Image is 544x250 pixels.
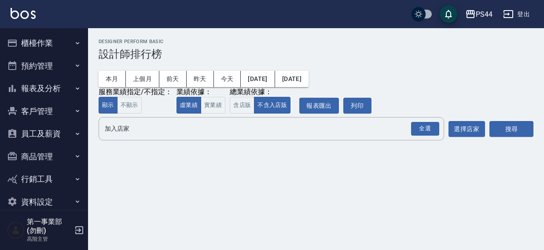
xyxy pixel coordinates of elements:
div: 服務業績指定/不指定： [99,88,172,97]
h3: 設計師排行榜 [99,48,533,60]
button: 員工及薪資 [4,122,85,145]
button: 不顯示 [117,97,142,114]
button: 今天 [214,71,241,87]
button: [DATE] [241,71,275,87]
button: 搜尋 [489,121,533,137]
button: 實業績 [201,97,225,114]
div: 全選 [411,122,439,136]
button: 上個月 [126,71,159,87]
button: 資料設定 [4,191,85,213]
button: 顯示 [99,97,118,114]
button: Open [409,120,441,137]
button: 客戶管理 [4,100,85,123]
button: 昨天 [187,71,214,87]
h5: 第一事業部 (勿刪) [27,217,72,235]
div: 總業績依據： [230,88,295,97]
button: PS44 [462,5,496,23]
div: PS44 [476,9,493,20]
button: [DATE] [275,71,309,87]
button: 含店販 [230,97,254,114]
button: 虛業績 [176,97,201,114]
button: 預約管理 [4,55,85,77]
div: 業績依據： [176,88,225,97]
img: Person [7,221,25,239]
button: 選擇店家 [448,121,485,137]
button: 報表匯出 [299,98,339,114]
p: 高階主管 [27,235,72,243]
input: 店家名稱 [103,121,427,136]
button: 前天 [159,71,187,87]
button: 行銷工具 [4,168,85,191]
button: 不含入店販 [254,97,290,114]
button: 登出 [500,6,533,22]
button: 本月 [99,71,126,87]
button: 商品管理 [4,145,85,168]
h2: Designer Perform Basic [99,39,533,44]
button: 報表及分析 [4,77,85,100]
button: 列印 [343,98,371,114]
img: Logo [11,8,36,19]
button: save [440,5,457,23]
button: 櫃檯作業 [4,32,85,55]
